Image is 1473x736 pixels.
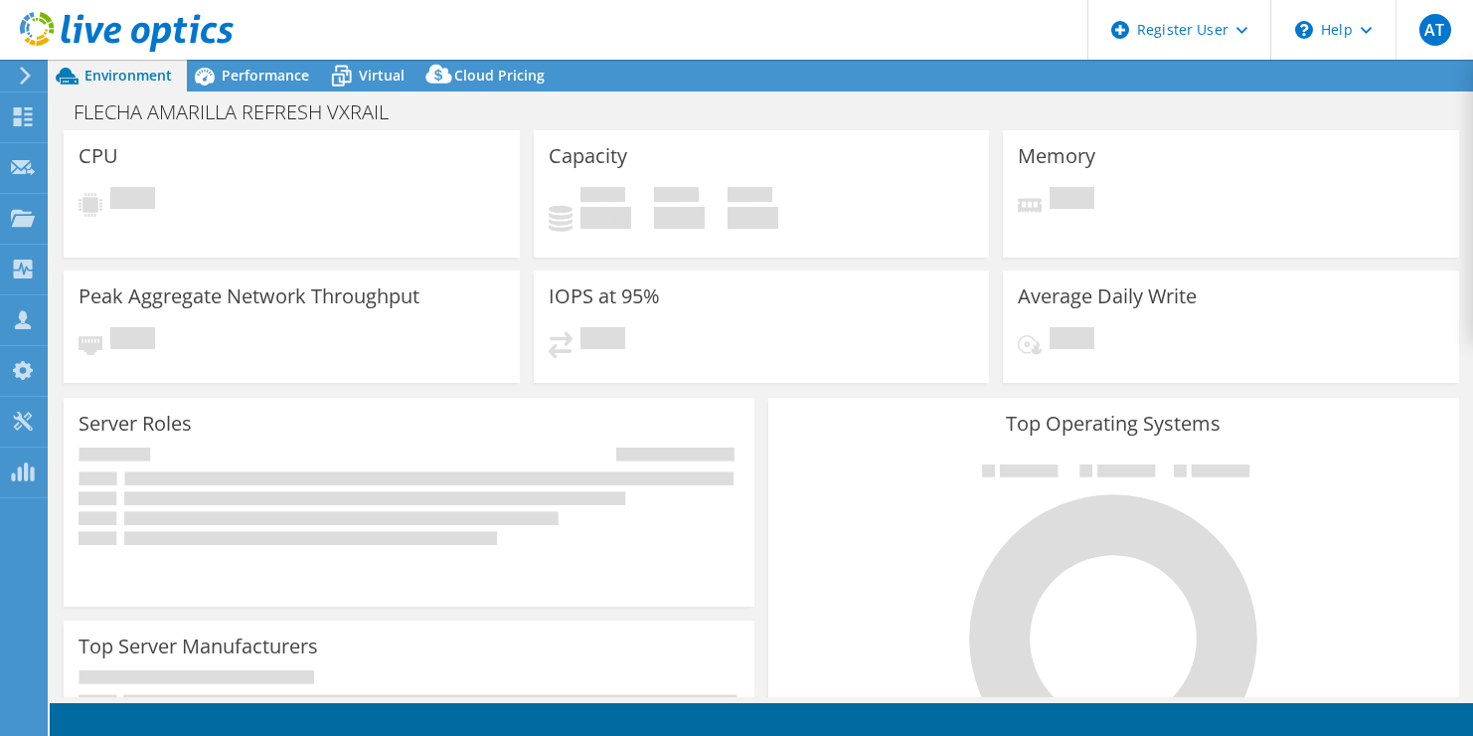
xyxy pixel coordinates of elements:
h4: 0 GiB [728,207,778,229]
span: Cloud Pricing [454,66,545,85]
h3: Server Roles [79,413,192,435]
h3: Capacity [549,145,627,167]
span: Virtual [359,66,405,85]
span: AT [1419,14,1451,46]
span: Pending [580,327,625,354]
span: Environment [84,66,172,85]
h3: Peak Aggregate Network Throughput [79,285,419,307]
h3: Top Server Manufacturers [79,636,318,657]
span: Pending [1050,187,1094,214]
h3: IOPS at 95% [549,285,660,307]
h4: 0 GiB [654,207,705,229]
span: Performance [222,66,309,85]
span: Used [580,187,625,207]
span: Total [728,187,772,207]
h3: CPU [79,145,118,167]
h1: FLECHA AMARILLA REFRESH VXRAIL [65,101,419,123]
span: Free [654,187,699,207]
h4: 0 GiB [580,207,631,229]
span: Pending [110,327,155,354]
h3: Average Daily Write [1018,285,1197,307]
h3: Top Operating Systems [783,413,1444,435]
span: Pending [1050,327,1094,354]
svg: \n [1295,21,1313,39]
h3: Memory [1018,145,1095,167]
span: Pending [110,187,155,214]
